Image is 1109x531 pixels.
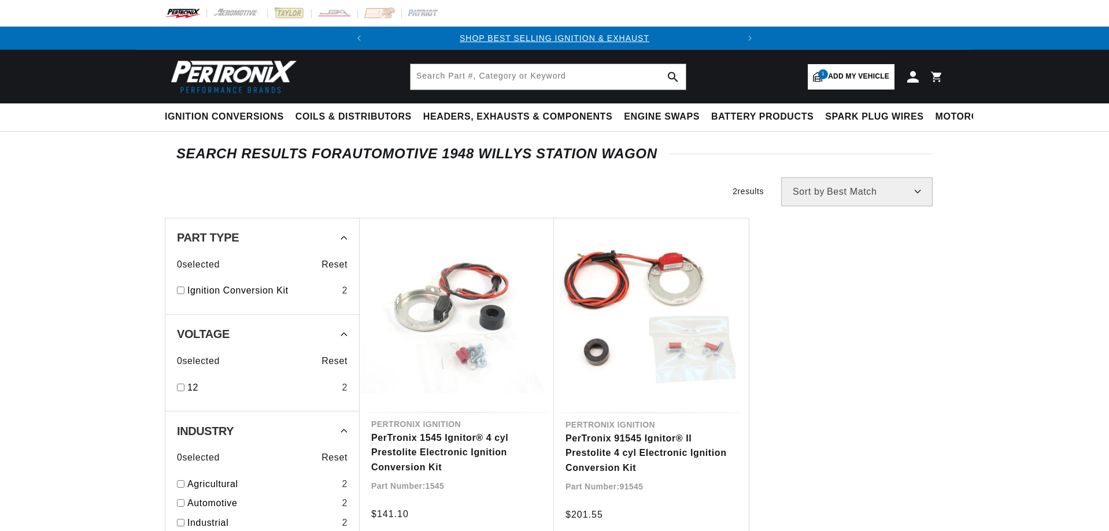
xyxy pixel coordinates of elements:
span: Battery Products [711,111,814,123]
button: search button [660,64,686,90]
input: Search Part #, Category or Keyword [411,64,686,90]
span: Reset [321,450,348,465]
div: 2 [342,515,348,530]
span: 1 [818,69,828,79]
span: Spark Plug Wires [825,111,923,123]
div: 1 of 2 [371,32,738,44]
a: 1Add my vehicle [808,64,894,90]
a: 12 [187,380,337,395]
span: Reset [321,257,348,272]
span: Voltage [177,328,230,340]
a: Industrial [187,515,337,530]
summary: Engine Swaps [618,103,705,131]
a: Ignition Conversion Kit [187,283,337,298]
button: Translation missing: en.sections.announcements.next_announcement [738,27,761,50]
span: Coils & Distributors [295,111,412,123]
div: 2 [342,283,348,298]
summary: Spark Plug Wires [819,103,929,131]
span: Sort by [793,187,825,196]
a: PerTronix 1545 Ignitor® 4 cyl Prestolite Electronic Ignition Conversion Kit [371,430,542,475]
div: Announcement [371,32,738,44]
span: 0 selected [177,450,220,465]
div: 2 [342,380,348,395]
span: Ignition Conversions [165,111,284,123]
a: SHOP BEST SELLING IGNITION & EXHAUST [460,34,649,43]
img: Pertronix [165,57,298,96]
summary: Battery Products [705,103,819,131]
span: Add my vehicle [828,71,889,82]
span: Engine Swaps [624,111,700,123]
span: Headers, Exhausts & Components [423,111,612,123]
a: Agricultural [187,477,337,492]
span: Part Type [177,232,239,243]
span: 2 results [733,187,764,196]
span: Reset [321,354,348,369]
summary: Motorcycle [930,103,1010,131]
a: Automotive [187,496,337,511]
div: 2 [342,477,348,492]
slideshow-component: Translation missing: en.sections.announcements.announcement_bar [136,27,973,50]
a: PerTronix 91545 Ignitor® II Prestolite 4 cyl Electronic Ignition Conversion Kit [565,431,737,476]
span: 0 selected [177,354,220,369]
button: Translation missing: en.sections.announcements.previous_announcement [348,27,371,50]
span: 0 selected [177,257,220,272]
summary: Coils & Distributors [290,103,417,131]
summary: Ignition Conversions [165,103,290,131]
div: SEARCH RESULTS FOR Automotive 1948 Willys Station Wagon [176,148,933,159]
span: Industry [177,425,234,437]
select: Sort by [781,177,933,206]
span: Motorcycle [936,111,1004,123]
div: 2 [342,496,348,511]
summary: Headers, Exhausts & Components [417,103,618,131]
